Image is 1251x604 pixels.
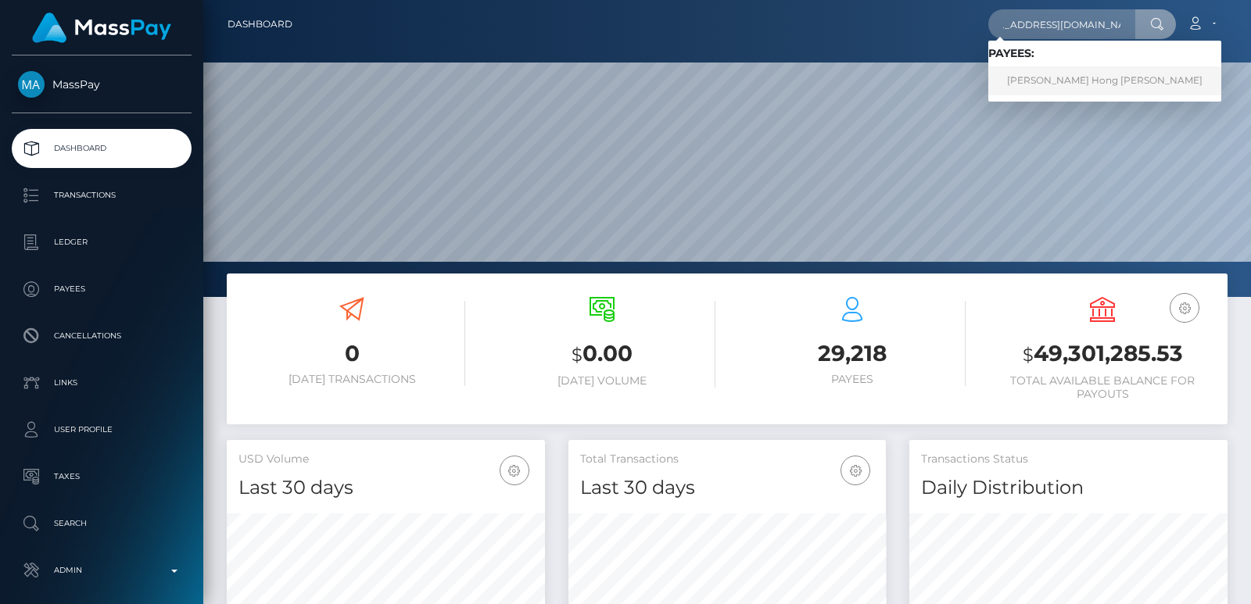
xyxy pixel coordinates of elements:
a: Links [12,363,192,402]
p: Taxes [18,465,185,488]
h5: USD Volume [238,452,533,467]
span: MassPay [12,77,192,91]
a: Ledger [12,223,192,262]
h5: Transactions Status [921,452,1216,467]
p: Ledger [18,231,185,254]
p: Search [18,512,185,535]
a: Dashboard [228,8,292,41]
a: Dashboard [12,129,192,168]
h4: Last 30 days [238,474,533,502]
img: MassPay [18,71,45,98]
a: User Profile [12,410,192,449]
a: Payees [12,270,192,309]
a: Admin [12,551,192,590]
img: MassPay Logo [32,13,171,43]
p: Transactions [18,184,185,207]
h6: [DATE] Volume [489,374,715,388]
a: [PERSON_NAME] Hong [PERSON_NAME] [988,66,1221,95]
p: User Profile [18,418,185,441]
h3: 49,301,285.53 [989,338,1216,370]
h6: Total Available Balance for Payouts [989,374,1216,401]
p: Links [18,371,185,395]
h3: 0.00 [489,338,715,370]
h3: 29,218 [739,338,966,369]
a: Cancellations [12,316,192,356]
p: Payees [18,277,185,301]
p: Admin [18,559,185,582]
h4: Daily Distribution [921,474,1216,502]
p: Dashboard [18,137,185,160]
h5: Total Transactions [580,452,875,467]
a: Search [12,504,192,543]
h6: Payees: [988,47,1221,60]
h3: 0 [238,338,465,369]
h4: Last 30 days [580,474,875,502]
a: Transactions [12,176,192,215]
small: $ [572,344,582,366]
input: Search... [988,9,1135,39]
small: $ [1023,344,1034,366]
p: Cancellations [18,324,185,348]
a: Taxes [12,457,192,496]
h6: [DATE] Transactions [238,373,465,386]
h6: Payees [739,373,966,386]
